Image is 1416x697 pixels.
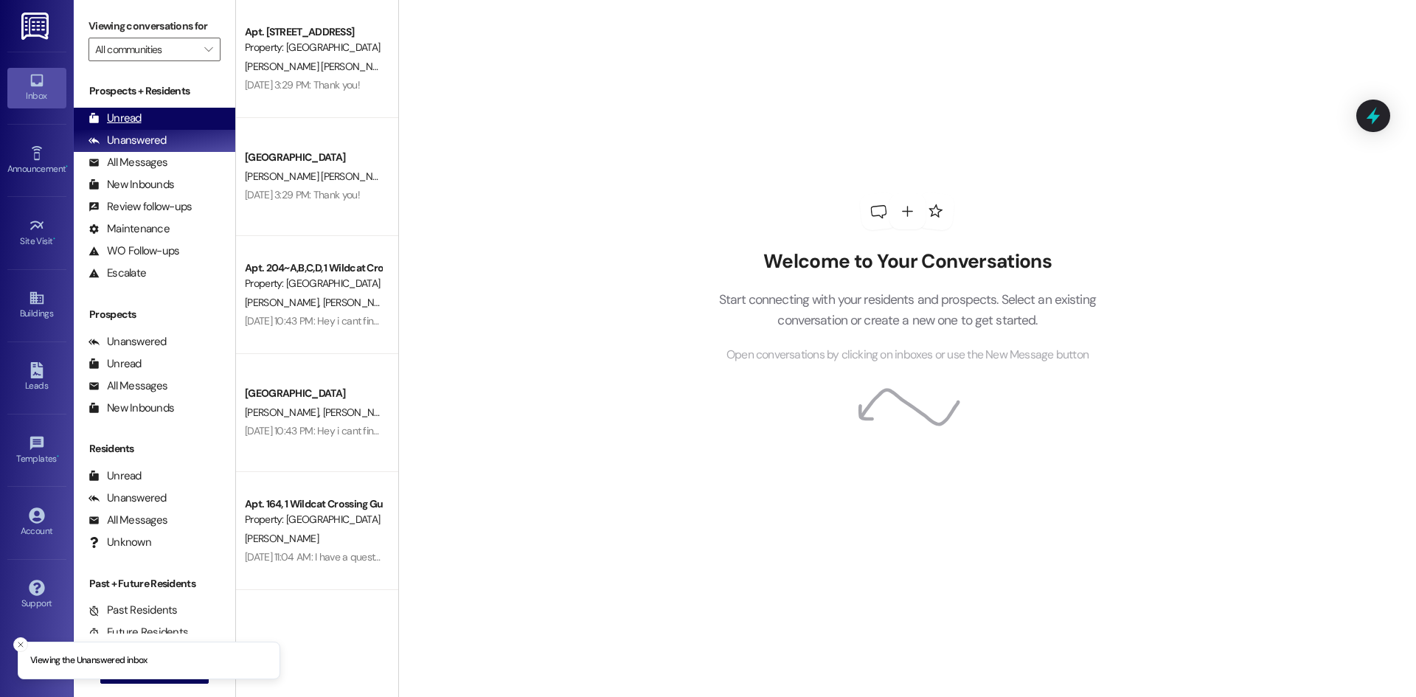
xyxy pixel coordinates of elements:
[245,314,487,327] div: [DATE] 10:43 PM: Hey i cant find how to pay it on the app
[245,550,803,564] div: [DATE] 11:04 AM: I have a question on when rent is due. On [PERSON_NAME] portal it says nothing s...
[245,170,395,183] span: [PERSON_NAME] [PERSON_NAME]
[245,60,395,73] span: [PERSON_NAME] [PERSON_NAME]
[88,15,221,38] label: Viewing conversations for
[74,576,235,592] div: Past + Future Residents
[74,83,235,99] div: Prospects + Residents
[245,512,381,527] div: Property: [GEOGRAPHIC_DATA]
[7,431,66,471] a: Templates •
[245,296,323,309] span: [PERSON_NAME]
[88,266,146,281] div: Escalate
[88,625,188,640] div: Future Residents
[88,243,179,259] div: WO Follow-ups
[88,221,170,237] div: Maintenance
[88,378,167,394] div: All Messages
[322,296,400,309] span: [PERSON_NAME]
[88,513,167,528] div: All Messages
[66,162,68,172] span: •
[88,356,142,372] div: Unread
[88,334,167,350] div: Unanswered
[245,78,360,91] div: [DATE] 3:29 PM: Thank you!
[7,213,66,253] a: Site Visit •
[88,603,178,618] div: Past Residents
[245,260,381,276] div: Apt. 204~A,B,C,D, 1 Wildcat Crossing
[95,38,197,61] input: All communities
[245,188,360,201] div: [DATE] 3:29 PM: Thank you!
[74,441,235,457] div: Residents
[21,13,52,40] img: ResiDesk Logo
[88,490,167,506] div: Unanswered
[245,406,323,419] span: [PERSON_NAME]
[245,150,381,165] div: [GEOGRAPHIC_DATA]
[88,155,167,170] div: All Messages
[88,400,174,416] div: New Inbounds
[53,234,55,244] span: •
[88,535,151,550] div: Unknown
[88,111,142,126] div: Unread
[245,40,381,55] div: Property: [GEOGRAPHIC_DATA]
[204,44,212,55] i: 
[245,424,487,437] div: [DATE] 10:43 PM: Hey i cant find how to pay it on the app
[13,637,28,652] button: Close toast
[7,358,66,398] a: Leads
[696,250,1118,274] h2: Welcome to Your Conversations
[245,496,381,512] div: Apt. 164, 1 Wildcat Crossing Guarantors
[88,468,142,484] div: Unread
[30,654,147,667] p: Viewing the Unanswered inbox
[7,285,66,325] a: Buildings
[726,346,1089,364] span: Open conversations by clicking on inboxes or use the New Message button
[88,133,167,148] div: Unanswered
[88,177,174,193] div: New Inbounds
[88,199,192,215] div: Review follow-ups
[7,503,66,543] a: Account
[57,451,59,462] span: •
[7,575,66,615] a: Support
[245,386,381,401] div: [GEOGRAPHIC_DATA]
[245,24,381,40] div: Apt. [STREET_ADDRESS]
[322,406,400,419] span: [PERSON_NAME]
[245,532,319,545] span: [PERSON_NAME]
[74,307,235,322] div: Prospects
[245,276,381,291] div: Property: [GEOGRAPHIC_DATA]
[696,289,1118,331] p: Start connecting with your residents and prospects. Select an existing conversation or create a n...
[7,68,66,108] a: Inbox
